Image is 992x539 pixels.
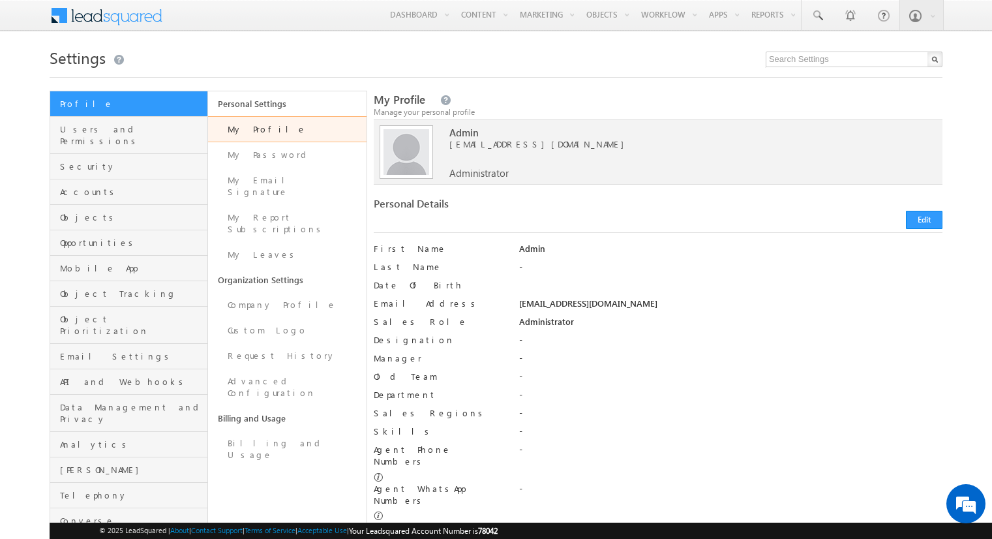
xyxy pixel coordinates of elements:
a: Users and Permissions [50,117,207,154]
label: Agent Phone Numbers [374,444,505,467]
a: Objects [50,205,207,230]
span: 78042 [478,526,498,536]
a: Personal Settings [208,91,366,116]
a: Contact Support [191,526,243,534]
span: Object Prioritization [60,313,204,337]
a: Advanced Configuration [208,369,366,406]
span: Opportunities [60,237,204,249]
a: Opportunities [50,230,207,256]
span: Profile [60,98,204,110]
div: - [519,483,942,501]
label: Agent WhatsApp Numbers [374,483,505,506]
a: Mobile App [50,256,207,281]
span: Object Tracking [60,288,204,300]
label: Designation [374,334,505,346]
span: [EMAIL_ADDRESS][DOMAIN_NAME] [449,138,905,150]
label: Date Of Birth [374,279,505,291]
span: My Profile [374,92,425,107]
label: Email Address [374,298,505,309]
label: Manager [374,352,505,364]
label: Last Name [374,261,505,273]
div: - [519,334,942,352]
label: Skills [374,425,505,437]
span: Administrator [449,167,509,179]
a: My Leaves [208,242,366,268]
a: Accounts [50,179,207,205]
a: Telephony [50,483,207,508]
div: Administrator [519,316,942,334]
div: - [519,261,942,279]
label: Sales Role [374,316,505,328]
a: Request History [208,343,366,369]
span: API and Webhooks [60,376,204,388]
a: My Report Subscriptions [208,205,366,242]
div: [EMAIL_ADDRESS][DOMAIN_NAME] [519,298,942,316]
a: [PERSON_NAME] [50,457,207,483]
span: Converse [60,515,204,527]
a: Profile [50,91,207,117]
a: Object Tracking [50,281,207,307]
div: - [519,389,942,407]
span: Objects [60,211,204,223]
a: My Email Signature [208,168,366,205]
label: Old Team [374,371,505,382]
div: - [519,352,942,371]
label: First Name [374,243,505,254]
a: Custom Logo [208,318,366,343]
a: About [170,526,189,534]
label: Sales Regions [374,407,505,419]
a: My Profile [208,116,366,142]
div: - [519,425,942,444]
span: © 2025 LeadSquared | | | | | [99,525,498,537]
a: Security [50,154,207,179]
span: Your Leadsquared Account Number is [349,526,498,536]
span: Admin [449,127,905,138]
div: - [519,371,942,389]
div: - [519,407,942,425]
a: API and Webhooks [50,369,207,395]
div: Personal Details [374,198,651,216]
span: Analytics [60,439,204,450]
a: Converse [50,508,207,534]
a: Billing and Usage [208,406,366,431]
a: Email Settings [50,344,207,369]
span: Users and Permissions [60,123,204,147]
span: Security [60,161,204,172]
span: Telephony [60,489,204,501]
span: Settings [50,47,106,68]
span: Data Management and Privacy [60,401,204,425]
span: Email Settings [60,350,204,362]
a: Terms of Service [245,526,295,534]
a: Acceptable Use [297,526,347,534]
a: Company Profile [208,292,366,318]
button: Edit [906,211,942,229]
label: Department [374,389,505,401]
a: Billing and Usage [208,431,366,468]
span: Mobile App [60,262,204,274]
div: Admin [519,243,942,261]
input: Search Settings [766,52,942,67]
a: Organization Settings [208,268,366,292]
a: Analytics [50,432,207,457]
div: Manage your personal profile [374,106,942,118]
label: Phone (Main) [374,521,505,533]
span: [PERSON_NAME] [60,464,204,476]
a: Data Management and Privacy [50,395,207,432]
a: My Password [208,142,366,168]
span: Accounts [60,186,204,198]
a: Object Prioritization [50,307,207,344]
div: - [519,444,942,462]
